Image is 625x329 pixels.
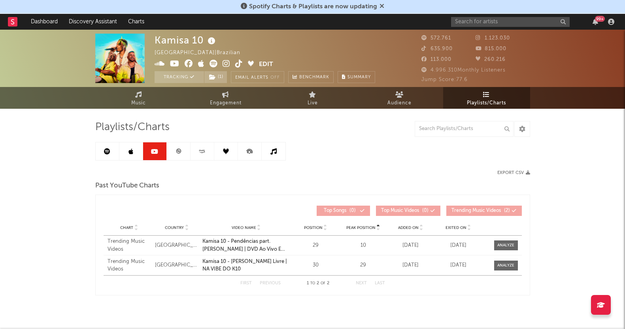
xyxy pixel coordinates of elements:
div: [DATE] [389,242,432,250]
span: Past YouTube Charts [95,181,159,191]
div: [GEOGRAPHIC_DATA] | Brazilian [155,48,249,58]
span: of [321,282,325,285]
div: [DATE] [436,261,480,269]
div: Trending Music Videos [108,238,151,253]
button: Summary [338,71,375,83]
button: Tracking [155,71,204,83]
span: Jump Score: 77.6 [421,77,468,82]
div: 29 [294,242,337,250]
a: Live [269,87,356,109]
div: 29 [341,261,385,269]
span: 572.761 [421,36,451,41]
div: Trending Music Videos [108,258,151,273]
span: Spotify Charts & Playlists are now updating [249,4,377,10]
span: Top Music Videos [381,208,419,213]
a: Discovery Assistant [63,14,123,30]
span: Music [131,98,146,108]
span: Audience [387,98,412,108]
span: Trending Music Videos [451,208,501,213]
span: 635.900 [421,46,453,51]
a: Engagement [182,87,269,109]
div: 1 2 2 [296,279,340,288]
span: to [310,282,315,285]
div: Kamisa 10 [155,34,217,47]
span: Added On [398,225,419,230]
button: Edit [259,60,273,70]
div: 30 [294,261,337,269]
button: Last [375,281,385,286]
a: Dashboard [25,14,63,30]
span: Dismiss [380,4,384,10]
div: [GEOGRAPHIC_DATA] [155,242,198,250]
a: Kamisa 10 - [PERSON_NAME] Livre | NA VIBE DO K10 [202,258,290,273]
span: Summary [347,75,371,79]
button: Top Songs(0) [317,206,370,216]
span: 4.996.310 Monthly Listeners [421,68,506,73]
span: ( 0 ) [381,208,429,213]
span: Playlists/Charts [467,98,506,108]
a: Playlists/Charts [443,87,530,109]
em: Off [270,76,280,80]
a: Benchmark [288,71,334,83]
span: Engagement [210,98,242,108]
a: Audience [356,87,443,109]
span: Peak Position [346,225,376,230]
button: Next [356,281,367,286]
a: Kamisa 10 - Pendências part. [PERSON_NAME] | DVD Ao Vivo Em [GEOGRAPHIC_DATA] [202,238,290,253]
span: 260.216 [476,57,506,62]
button: Export CSV [497,170,530,175]
span: Video Name [232,225,256,230]
span: Position [304,225,323,230]
button: First [240,281,252,286]
button: 99+ [593,19,598,25]
button: (1) [204,71,227,83]
span: Country [165,225,184,230]
a: Charts [123,14,150,30]
span: Top Songs [324,208,346,213]
span: 815.000 [476,46,506,51]
span: Live [308,98,318,108]
span: ( 2 ) [451,208,510,213]
div: 99 + [595,16,605,22]
span: 113.000 [421,57,451,62]
span: Benchmark [299,73,329,82]
a: Music [95,87,182,109]
div: [GEOGRAPHIC_DATA] [155,261,198,269]
div: [DATE] [436,242,480,250]
button: Email AlertsOff [231,71,284,83]
button: Top Music Videos(0) [376,206,440,216]
div: [DATE] [389,261,432,269]
span: ( 0 ) [322,208,358,213]
span: ( 1 ) [204,71,227,83]
span: Chart [120,225,133,230]
button: Trending Music Videos(2) [446,206,522,216]
span: Playlists/Charts [95,123,170,132]
button: Previous [260,281,281,286]
input: Search Playlists/Charts [415,121,514,137]
span: 1.123.030 [476,36,510,41]
input: Search for artists [451,17,570,27]
span: Exited On [446,225,466,230]
div: 10 [341,242,385,250]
